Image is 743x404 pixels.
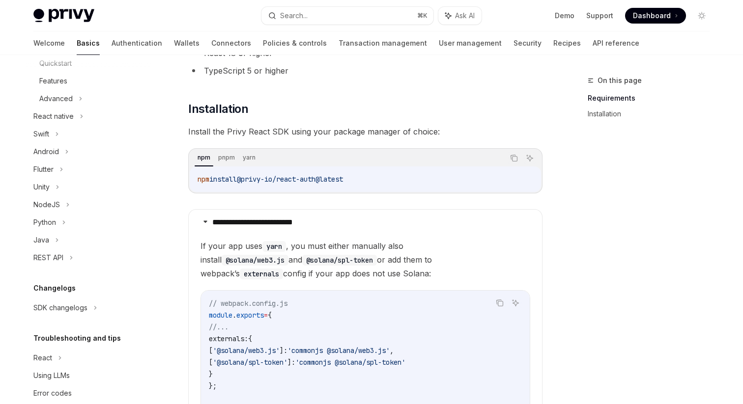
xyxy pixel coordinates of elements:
a: Welcome [33,31,65,55]
a: Demo [555,11,574,21]
div: pnpm [215,152,238,163]
span: externals: [209,334,248,343]
span: Dashboard [633,11,671,21]
a: Installation [588,106,717,122]
span: Installation [188,101,248,117]
button: Search...⌘K [261,7,433,25]
span: ⌘ K [417,12,428,20]
a: Security [514,31,542,55]
code: @solana/web3.js [222,255,288,266]
span: Install the Privy React SDK using your package manager of choice: [188,125,543,138]
a: Wallets [174,31,200,55]
a: Authentication [112,31,162,55]
h5: Troubleshooting and tips [33,332,121,344]
span: module [209,311,232,320]
span: 'commonjs @solana/web3.js' [287,346,390,355]
span: { [248,334,252,343]
a: Recipes [553,31,581,55]
span: npm [198,175,209,184]
div: Android [33,146,59,158]
div: Java [33,234,49,246]
span: = [264,311,268,320]
div: React native [33,110,74,122]
div: Search... [280,10,308,22]
div: npm [195,152,213,163]
span: Ask AI [455,11,475,21]
span: // webpack.config.js [209,299,287,308]
div: Advanced [39,93,73,105]
div: yarn [240,152,258,163]
img: light logo [33,9,94,23]
span: install [209,175,237,184]
a: Basics [77,31,100,55]
button: Copy the contents from the code block [493,296,506,309]
button: Ask AI [438,7,482,25]
span: //... [209,323,229,331]
div: Features [39,75,67,87]
a: Connectors [211,31,251,55]
a: API reference [593,31,639,55]
span: exports [236,311,264,320]
a: Using LLMs [26,367,151,384]
span: [ [209,358,213,367]
li: TypeScript 5 or higher [188,64,543,78]
div: Error codes [33,387,72,399]
span: 'commonjs @solana/spl-token' [295,358,405,367]
div: Python [33,216,56,228]
a: Features [26,72,151,90]
div: Unity [33,181,50,193]
span: @privy-io/react-auth@latest [237,175,343,184]
span: ]: [280,346,287,355]
div: REST API [33,252,63,264]
div: Using LLMs [33,370,70,381]
span: [ [209,346,213,355]
a: Requirements [588,90,717,106]
button: Copy the contents from the code block [508,152,520,164]
span: '@solana/spl-token' [213,358,287,367]
span: If your app uses , you must either manually also install and or add them to webpack’s config if y... [200,239,530,280]
h5: Changelogs [33,282,76,294]
div: Flutter [33,163,54,175]
a: Transaction management [339,31,427,55]
code: externals [240,269,283,279]
div: React [33,352,52,364]
button: Toggle dark mode [694,8,710,24]
a: Support [586,11,613,21]
div: Swift [33,128,49,140]
button: Ask AI [523,152,536,164]
span: . [232,311,236,320]
span: On this page [598,75,642,86]
span: }; [209,381,217,390]
a: Dashboard [625,8,686,24]
code: @solana/spl-token [302,255,377,266]
button: Ask AI [509,296,522,309]
code: yarn [262,241,286,252]
span: '@solana/web3.js' [213,346,280,355]
span: , [390,346,394,355]
a: User management [439,31,502,55]
div: SDK changelogs [33,302,87,314]
div: NodeJS [33,199,60,211]
span: { [268,311,272,320]
a: Error codes [26,384,151,402]
span: ]: [287,358,295,367]
span: } [209,370,213,378]
a: Policies & controls [263,31,327,55]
